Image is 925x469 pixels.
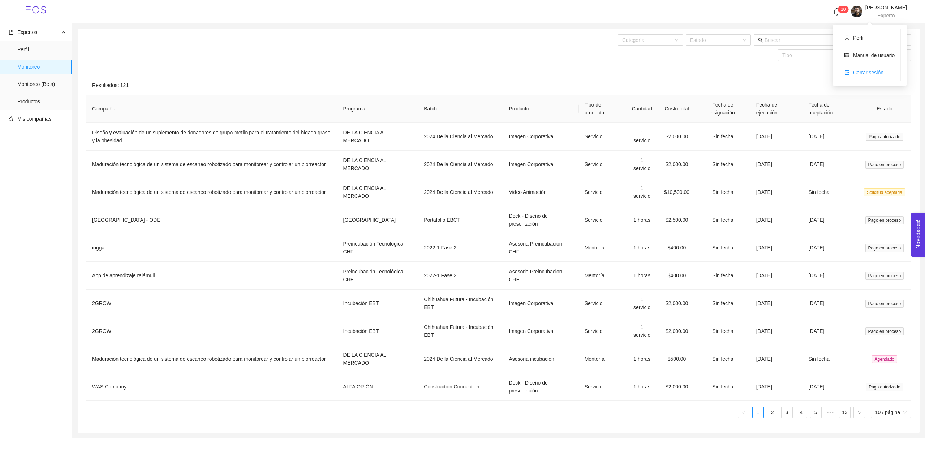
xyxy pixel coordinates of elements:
[658,206,695,234] td: $2,500.00
[579,123,626,151] td: Servicio
[750,262,803,290] td: [DATE]
[810,407,821,418] a: 5
[750,373,803,401] td: [DATE]
[579,206,626,234] td: Servicio
[695,317,750,345] td: Sin fecha
[337,234,418,262] td: Preincubación Tecnológica CHF
[503,123,578,151] td: Imagen Corporativa
[853,52,895,58] a: Manual de usuario
[658,373,695,401] td: $2,000.00
[750,123,803,151] td: [DATE]
[853,35,865,41] span: Perfil
[803,262,858,290] td: [DATE]
[579,345,626,373] td: Mentoría
[625,178,658,206] td: 1 servicio
[658,151,695,178] td: $2,000.00
[843,7,846,12] span: 0
[695,234,750,262] td: Sin fecha
[695,373,750,401] td: Sin fecha
[857,411,861,415] span: right
[865,272,904,280] span: Pago en proceso
[695,178,750,206] td: Sin fecha
[695,262,750,290] td: Sin fecha
[337,317,418,345] td: Incubación EBT
[503,290,578,317] td: Imagen Corporativa
[853,70,883,75] span: Cerrar sesión
[767,407,778,418] li: 2
[503,373,578,401] td: Deck - Diseño de presentación
[86,151,337,178] td: Maduración tecnológica de un sistema de escaneo robotizado para monitorear y controlar un biorrea...
[9,116,14,121] span: star
[841,7,843,12] span: 1
[418,234,503,262] td: 2022-1 Fase 2
[418,123,503,151] td: 2024 De la Ciencia al Mercado
[9,30,14,35] span: book
[503,95,578,123] th: Producto
[418,262,503,290] td: 2022-1 Fase 2
[803,123,858,151] td: [DATE]
[17,60,66,74] span: Monitoreo
[418,317,503,345] td: Chihuahua Futura - Incubación EBT
[825,407,836,418] span: •••
[851,6,862,17] img: 1687279783475-Captura%20de%20pantalla%202023-06-16%20a%20la(s)%2012.45.07.png
[839,407,850,418] a: 13
[503,345,578,373] td: Asesoria incubación
[658,345,695,373] td: $500.00
[86,373,337,401] td: WAS Company
[579,373,626,401] td: Servicio
[738,407,749,418] button: left
[86,123,337,151] td: Diseño y evaluación de un suplemento de donadores de grupo metilo para el tratamiento del híga...
[911,213,925,257] button: Open Feedback Widget
[853,407,865,418] button: right
[750,345,803,373] td: [DATE]
[695,290,750,317] td: Sin fecha
[750,290,803,317] td: [DATE]
[803,345,858,373] td: Sin fecha
[825,407,836,418] li: 5 páginas siguientes
[695,206,750,234] td: Sin fecha
[865,327,904,335] span: Pago en proceso
[658,178,695,206] td: $10,500.00
[418,373,503,401] td: Construction Connection
[579,262,626,290] td: Mentoría
[86,262,337,290] td: App de aprendizaje ralámuli
[418,345,503,373] td: 2024 De la Ciencia al Mercado
[503,234,578,262] td: Asesoria Preincubacion CHF
[17,77,66,91] span: Monitoreo (Beta)
[86,75,911,95] div: Resultados: 121
[865,216,904,224] span: Pago en proceso
[579,95,626,123] th: Tipo de producto
[625,123,658,151] td: 1 servicio
[695,151,750,178] td: Sin fecha
[750,178,803,206] td: [DATE]
[803,151,858,178] td: [DATE]
[579,317,626,345] td: Servicio
[17,42,66,57] span: Perfil
[844,70,849,75] span: export
[752,407,764,418] li: 1
[337,262,418,290] td: Preincubación Tecnológica CHF
[838,6,848,13] sup: 10
[695,95,750,123] th: Fecha de asignación
[625,317,658,345] td: 1 servicio
[803,317,858,345] td: [DATE]
[765,36,907,44] input: Buscar
[658,262,695,290] td: $400.00
[418,178,503,206] td: 2024 De la Ciencia al Mercado
[750,234,803,262] td: [DATE]
[579,290,626,317] td: Servicio
[871,407,911,418] div: tamaño de página
[418,151,503,178] td: 2024 De la Ciencia al Mercado
[803,373,858,401] td: [DATE]
[625,345,658,373] td: 1 horas
[741,411,746,415] span: left
[86,178,337,206] td: Maduración tecnológica de un sistema de escaneo robotizado para monitorear y controlar un biorrea...
[503,262,578,290] td: Asesoria Preincubacion CHF
[579,178,626,206] td: Servicio
[17,29,37,35] span: Expertos
[750,317,803,345] td: [DATE]
[781,407,793,418] li: 3
[782,407,792,418] a: 3
[738,407,749,418] li: Página anterior
[833,8,841,16] span: bell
